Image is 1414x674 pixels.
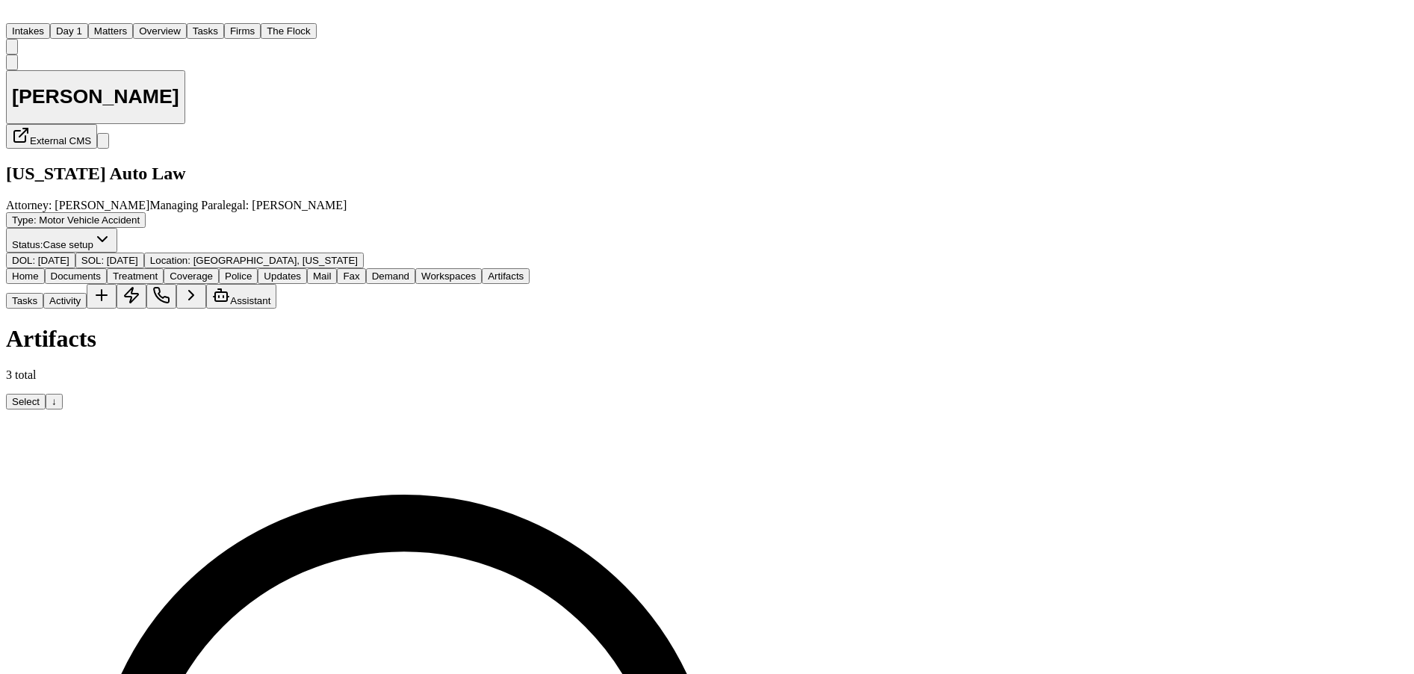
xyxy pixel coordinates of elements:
span: Documents [51,270,101,282]
button: Change status from Case setup [6,228,117,253]
span: [DATE] [107,255,138,266]
span: Home [12,270,39,282]
button: Edit Location: Detroit, Michigan [144,253,364,268]
span: [DATE] [38,255,69,266]
button: The Flock [261,23,317,39]
span: Fax [343,270,359,282]
span: DOL : [12,255,35,266]
button: Edit DOL: 2025-09-18 [6,253,75,268]
button: Select [6,394,46,409]
button: Intakes [6,23,50,39]
p: 3 total [6,368,916,382]
a: Firms [224,24,261,37]
span: Treatment [113,270,158,282]
span: External CMS [30,135,91,146]
button: Matters [88,23,133,39]
img: Finch Logo [6,6,24,20]
a: Overview [133,24,187,37]
button: Overview [133,23,187,39]
span: Mail [313,270,331,282]
span: Coverage [170,270,213,282]
h1: [PERSON_NAME] [12,85,179,108]
a: Day 1 [50,24,88,37]
button: Tasks [187,23,224,39]
span: SOL : [81,255,104,266]
span: Case setup [43,239,93,250]
span: Police [225,270,252,282]
a: Intakes [6,24,50,37]
span: [PERSON_NAME] [55,199,149,211]
span: Demand [372,270,409,282]
a: Tasks [187,24,224,37]
a: The Flock [261,24,317,37]
button: Activity [43,293,87,309]
span: [GEOGRAPHIC_DATA], [US_STATE] [193,255,358,266]
button: Day 1 [50,23,88,39]
button: Copy Matter ID [6,55,18,70]
span: Status: [12,239,43,250]
span: Artifacts [488,270,524,282]
button: Add Task [87,284,117,309]
button: Sort by date ascending [46,394,63,409]
span: Updates [264,270,301,282]
button: Create Immediate Task [117,284,146,309]
span: [PERSON_NAME] [252,199,347,211]
button: Edit SOL: 2028-09-18 [75,253,144,268]
span: Type : [12,214,37,226]
span: Location : [150,255,190,266]
a: Matters [88,24,133,37]
button: External CMS [6,124,97,149]
span: Attorney: [6,199,52,211]
h2: [US_STATE] Auto Law [6,164,916,184]
button: Edit Type: Motor Vehicle Accident [6,212,146,228]
button: Firms [224,23,261,39]
span: Assistant [230,295,270,306]
button: Edit matter name [6,70,185,125]
span: Workspaces [421,270,476,282]
button: Make a Call [146,284,176,309]
button: Assistant [206,284,276,309]
span: Managing Paralegal: [149,199,249,211]
button: Tasks [6,293,43,309]
a: Home [6,10,24,22]
span: Motor Vehicle Accident [39,214,140,226]
h1: Artifacts [6,325,916,353]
